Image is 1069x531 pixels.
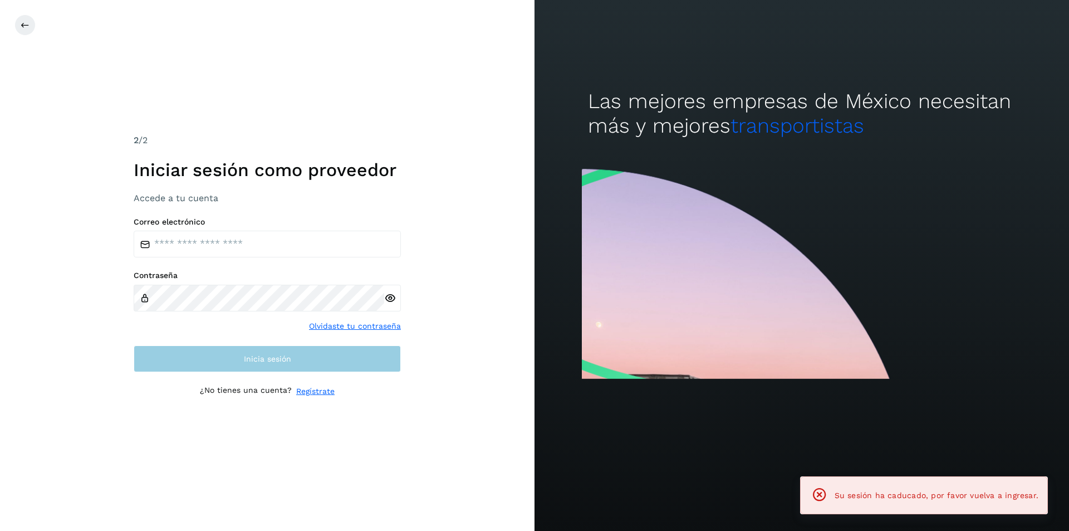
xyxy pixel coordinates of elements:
[134,271,401,280] label: Contraseña
[134,217,401,227] label: Correo electrónico
[309,320,401,332] a: Olvidaste tu contraseña
[134,345,401,372] button: Inicia sesión
[134,193,401,203] h3: Accede a tu cuenta
[244,355,291,363] span: Inicia sesión
[835,491,1038,500] span: Su sesión ha caducado, por favor vuelva a ingresar.
[134,159,401,181] h1: Iniciar sesión como proveedor
[200,386,292,397] p: ¿No tienes una cuenta?
[730,114,864,138] span: transportistas
[134,135,139,145] span: 2
[134,134,401,147] div: /2
[588,89,1016,139] h2: Las mejores empresas de México necesitan más y mejores
[296,386,335,397] a: Regístrate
